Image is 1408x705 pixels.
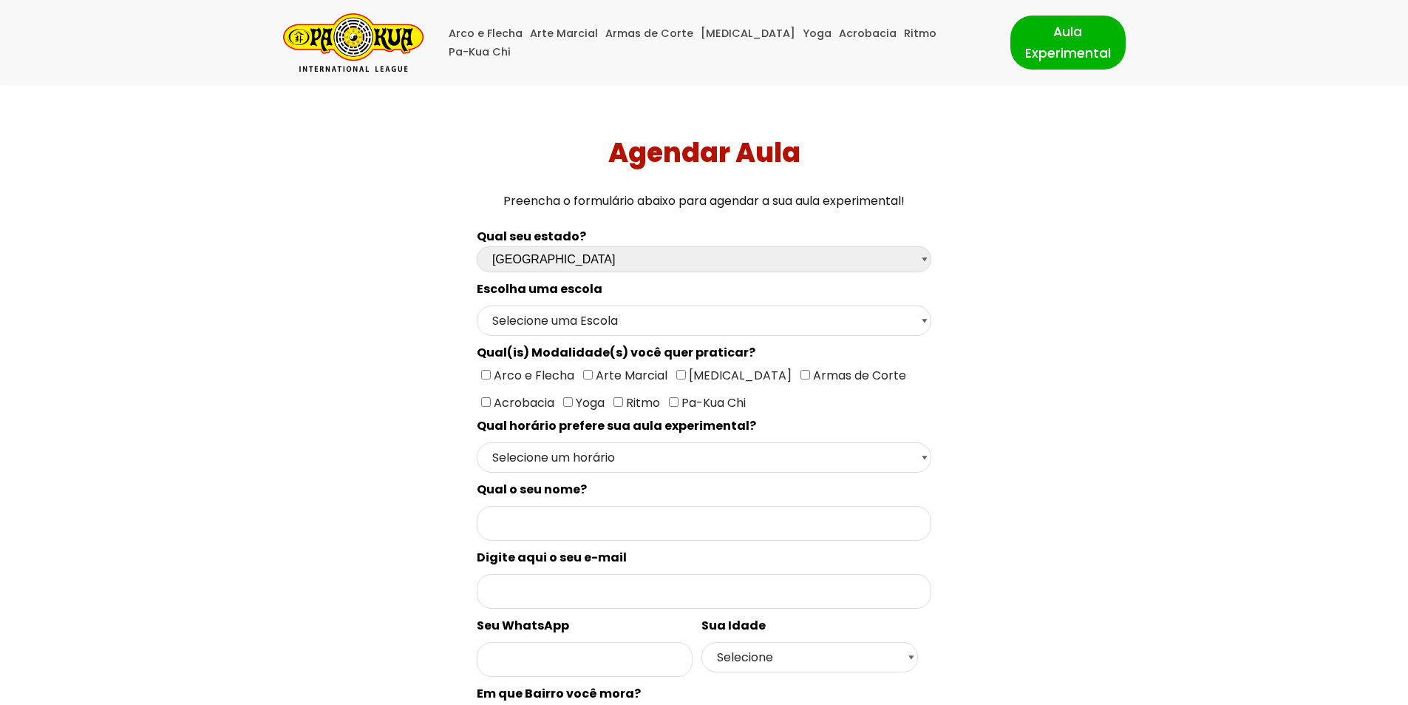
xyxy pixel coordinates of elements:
a: Arco e Flecha [449,24,523,43]
input: Pa-Kua Chi [669,397,679,407]
span: Ritmo [623,394,660,411]
input: Acrobacia [481,397,491,407]
input: Arte Marcial [583,370,593,380]
spam: Qual o seu nome? [477,481,587,498]
span: Yoga [573,394,605,411]
a: Pa-Kua Chi [449,43,511,61]
input: Armas de Corte [800,370,810,380]
a: Armas de Corte [605,24,693,43]
h1: Agendar Aula [6,137,1403,169]
spam: Qual horário prefere sua aula experimental? [477,417,756,434]
spam: Qual(is) Modalidade(s) você quer praticar? [477,344,755,361]
a: [MEDICAL_DATA] [701,24,795,43]
input: Yoga [563,397,573,407]
div: Menu primário [446,24,988,61]
a: Pa-Kua Brasil Uma Escola de conhecimentos orientais para toda a família. Foco, habilidade concent... [283,13,424,72]
a: Acrobacia [839,24,897,43]
spam: Sua Idade [701,617,766,634]
span: Arte Marcial [593,367,667,384]
span: [MEDICAL_DATA] [686,367,792,384]
a: Aula Experimental [1010,16,1126,69]
input: Arco e Flecha [481,370,491,380]
b: Qual seu estado? [477,228,586,245]
spam: Seu WhatsApp [477,617,569,634]
spam: Digite aqui o seu e-mail [477,549,627,566]
span: Pa-Kua Chi [679,394,746,411]
spam: Em que Bairro você mora? [477,685,641,702]
span: Arco e Flecha [491,367,574,384]
span: Armas de Corte [810,367,906,384]
input: [MEDICAL_DATA] [676,370,686,380]
a: Arte Marcial [530,24,598,43]
span: Acrobacia [491,394,554,411]
input: Ritmo [613,397,623,407]
spam: Escolha uma escola [477,280,602,297]
a: Yoga [803,24,831,43]
p: Preencha o formulário abaixo para agendar a sua aula experimental! [6,191,1403,211]
a: Ritmo [904,24,936,43]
